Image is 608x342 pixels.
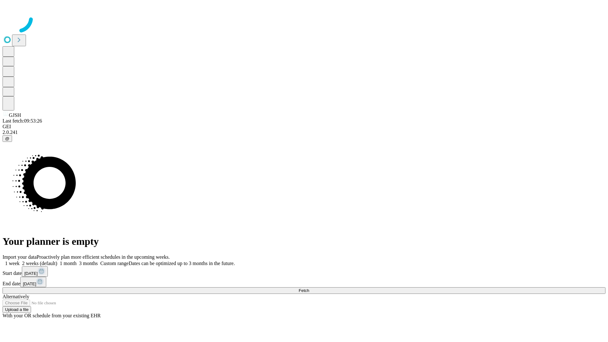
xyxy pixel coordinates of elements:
[22,266,48,277] button: [DATE]
[100,261,129,266] span: Custom range
[3,266,605,277] div: Start date
[129,261,235,266] span: Dates can be optimized up to 3 months in the future.
[3,277,605,287] div: End date
[3,118,42,123] span: Last fetch: 09:53:26
[3,287,605,294] button: Fetch
[20,277,46,287] button: [DATE]
[60,261,77,266] span: 1 month
[3,130,605,135] div: 2.0.241
[37,254,170,260] span: Proactively plan more efficient schedules in the upcoming weeks.
[3,294,29,299] span: Alternatively
[79,261,98,266] span: 3 months
[3,306,31,313] button: Upload a file
[3,135,12,142] button: @
[3,313,101,318] span: With your OR schedule from your existing EHR
[5,261,20,266] span: 1 week
[3,236,605,247] h1: Your planner is empty
[3,254,37,260] span: Import your data
[9,112,21,118] span: GJSH
[3,124,605,130] div: GEI
[299,288,309,293] span: Fetch
[22,261,57,266] span: 2 weeks (default)
[24,271,38,276] span: [DATE]
[23,282,36,286] span: [DATE]
[5,136,9,141] span: @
